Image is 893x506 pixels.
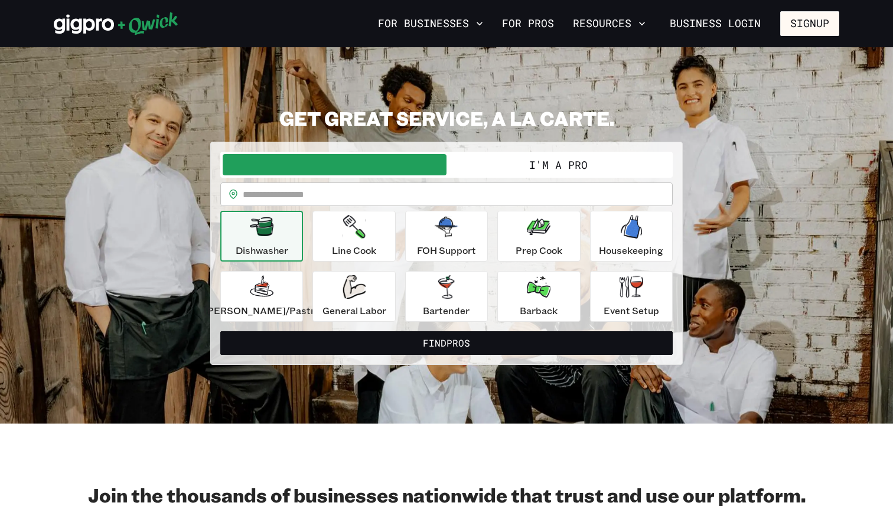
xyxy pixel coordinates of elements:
p: Barback [520,303,558,318]
h2: GET GREAT SERVICE, A LA CARTE. [210,106,683,130]
button: Prep Cook [497,211,580,262]
p: Dishwasher [236,243,288,257]
button: FOH Support [405,211,488,262]
button: Resources [568,14,650,34]
button: Line Cook [312,211,395,262]
p: Prep Cook [516,243,562,257]
button: Housekeeping [590,211,673,262]
button: I'm a Pro [446,154,670,175]
p: [PERSON_NAME]/Pastry [204,303,320,318]
button: Event Setup [590,271,673,322]
button: General Labor [312,271,395,322]
p: Bartender [423,303,470,318]
a: For Pros [497,14,559,34]
p: Event Setup [604,303,659,318]
a: Business Login [660,11,771,36]
button: FindPros [220,331,673,355]
p: Line Cook [332,243,376,257]
button: [PERSON_NAME]/Pastry [220,271,303,322]
p: General Labor [322,303,386,318]
button: For Businesses [373,14,488,34]
button: I'm a Business [223,154,446,175]
button: Dishwasher [220,211,303,262]
button: Signup [780,11,839,36]
button: Barback [497,271,580,322]
p: Housekeeping [599,243,663,257]
button: Bartender [405,271,488,322]
p: FOH Support [417,243,476,257]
